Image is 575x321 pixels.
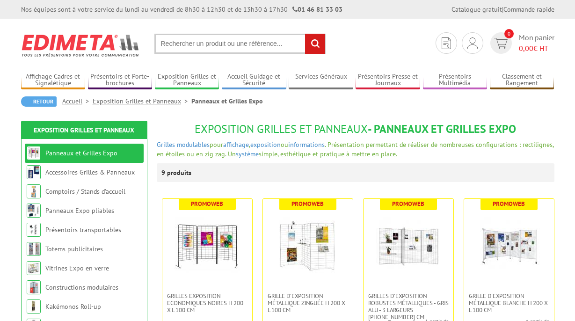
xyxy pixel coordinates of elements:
img: devis rapide [442,37,451,49]
input: Rechercher un produit ou une référence... [154,34,326,54]
a: Commande rapide [503,5,554,14]
a: Accueil Guidage et Sécurité [222,73,286,88]
span: € HT [519,43,554,54]
img: Vitrines Expo en verre [27,261,41,275]
a: devis rapide 0 Mon panier 0,00€ HT [488,32,554,54]
a: Panneaux et Grilles Expo [45,149,117,157]
span: Grille d'exposition métallique Zinguée H 200 x L 100 cm [268,292,348,314]
img: Grille d'exposition métallique Zinguée H 200 x L 100 cm [275,213,341,278]
img: Edimeta [21,28,140,63]
span: Grilles d'exposition robustes métalliques - gris alu - 3 largeurs [PHONE_NUMBER] cm [368,292,449,321]
a: informations [288,140,325,149]
img: Comptoirs / Stands d'accueil [27,184,41,198]
a: Retour [21,96,57,107]
span: Grille d'exposition métallique blanche H 200 x L 100 cm [469,292,549,314]
p: 9 produits [161,163,197,182]
b: Promoweb [493,200,525,208]
img: Présentoirs transportables [27,223,41,237]
a: Accessoires Grilles & Panneaux [45,168,135,176]
img: Constructions modulaires [27,280,41,294]
a: système [236,150,259,158]
img: Kakémonos Roll-up [27,299,41,314]
a: Classement et Rangement [490,73,554,88]
a: Panneaux Expo pliables [45,206,114,215]
a: Présentoirs et Porte-brochures [88,73,153,88]
b: Promoweb [291,200,324,208]
a: Présentoirs Multimédia [423,73,488,88]
a: Présentoirs transportables [45,226,121,234]
a: Grilles [157,140,175,149]
img: devis rapide [467,37,478,49]
b: Promoweb [191,200,223,208]
img: Panneaux et Grilles Expo [27,146,41,160]
a: Vitrines Expo en verre [45,264,109,272]
strong: 01 46 81 33 03 [292,5,342,14]
a: Constructions modulaires [45,283,118,292]
a: Totems publicitaires [45,245,103,253]
span: Mon panier [519,32,554,54]
div: Nos équipes sont à votre service du lundi au vendredi de 8h30 à 12h30 et de 13h30 à 17h30 [21,5,342,14]
a: Affichage Cadres et Signalétique [21,73,86,88]
a: Grilles d'exposition robustes métalliques - gris alu - 3 largeurs [PHONE_NUMBER] cm [364,292,453,321]
span: 0,00 [519,44,533,53]
span: 0 [504,29,514,38]
a: affichage [223,140,249,149]
a: Exposition Grilles et Panneaux [155,73,219,88]
b: Promoweb [392,200,424,208]
li: Panneaux et Grilles Expo [191,96,263,106]
a: Grille d'exposition métallique blanche H 200 x L 100 cm [464,292,554,314]
img: devis rapide [494,38,508,49]
a: Accueil [62,97,93,105]
span: Exposition Grilles et Panneaux [195,122,368,136]
a: Exposition Grilles et Panneaux [34,126,134,134]
a: Comptoirs / Stands d'accueil [45,187,125,196]
div: | [451,5,554,14]
a: exposition [250,140,281,149]
img: Panneaux Expo pliables [27,204,41,218]
h1: - Panneaux et Grilles Expo [157,123,554,135]
a: Grille d'exposition métallique Zinguée H 200 x L 100 cm [263,292,353,314]
img: Grilles Exposition Economiques Noires H 200 x L 100 cm [175,213,240,278]
a: Grilles Exposition Economiques Noires H 200 x L 100 cm [162,292,252,314]
img: Grille d'exposition métallique blanche H 200 x L 100 cm [476,213,542,278]
img: Totems publicitaires [27,242,41,256]
a: Services Généraux [289,73,353,88]
a: Kakémonos Roll-up [45,302,101,311]
span: Grilles Exposition Economiques Noires H 200 x L 100 cm [167,292,247,314]
a: Catalogue gratuit [451,5,502,14]
a: Présentoirs Presse et Journaux [356,73,420,88]
input: rechercher [305,34,325,54]
a: Exposition Grilles et Panneaux [93,97,191,105]
span: pour , ou . Présentation permettant de réaliser de nombreuses configurations : rectilignes, en ét... [157,140,553,158]
img: Accessoires Grilles & Panneaux [27,165,41,179]
a: modulables [177,140,210,149]
img: Grilles d'exposition robustes métalliques - gris alu - 3 largeurs 70-100-120 cm [376,213,441,278]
